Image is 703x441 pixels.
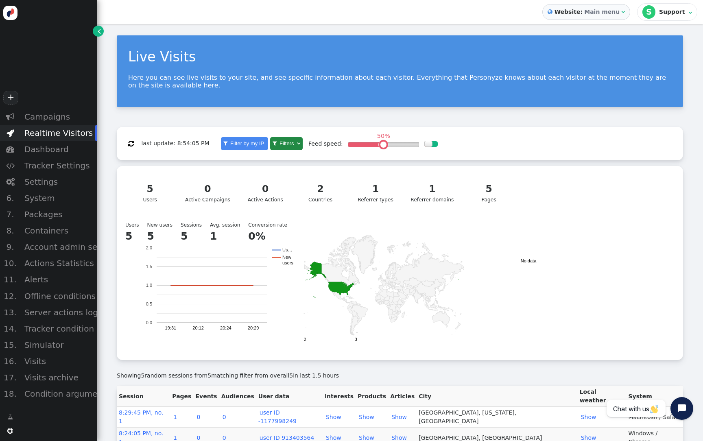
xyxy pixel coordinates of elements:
[521,258,537,263] text: No data
[20,321,97,337] div: Tracker condition state
[552,8,584,16] b: Website:
[20,125,97,141] div: Realtime Visitors
[6,178,15,186] span: 
[172,414,178,420] a: 1
[119,409,163,424] a: 8:29:45 PM, no. 1
[469,182,509,196] div: 5
[20,190,97,206] div: System
[356,182,396,204] div: Referrer types
[117,386,170,407] th: Session
[98,27,101,35] span: 
[469,182,509,204] div: Pages
[180,177,236,209] a: 0Active Campaigns
[301,224,464,346] svg: A chart.
[192,326,204,331] text: 20:12
[122,218,677,354] div: Users
[278,140,295,146] span: Filters
[221,414,227,420] a: 0
[248,326,259,331] text: 20:29
[3,91,18,105] a: +
[221,137,268,150] a:  Filter by my IP
[170,386,193,407] th: Pages
[125,221,147,229] td: Users
[351,177,401,209] a: 1Referrer types
[580,434,598,441] a: Show
[282,261,293,266] text: users
[410,182,454,196] div: 1
[20,288,97,304] div: Offline conditions
[125,177,175,209] a: 5Users
[580,414,598,420] a: Show
[221,434,227,441] a: 0
[185,182,230,204] div: Active Campaigns
[358,414,376,420] a: Show
[210,221,248,229] td: Avg. session
[2,410,19,424] a: 
[390,414,408,420] a: Show
[147,230,154,242] b: 5
[165,326,177,331] text: 19:31
[20,402,97,418] div: Condition search word
[3,6,17,20] img: logo-icon.svg
[375,133,392,139] div: 50%
[256,386,323,407] th: User data
[141,372,144,379] span: 5
[578,386,627,407] th: Local weather
[207,372,211,379] span: 5
[20,109,97,125] div: Campaigns
[406,177,459,209] a: 1Referrer domains
[146,264,152,269] text: 1.5
[172,434,178,441] a: 1
[193,386,219,407] th: Events
[417,386,577,407] th: City
[185,182,230,196] div: 0
[128,140,134,147] span: 
[20,271,97,288] div: Alerts
[248,221,295,229] td: Conversion rate
[130,182,170,204] div: Users
[688,10,692,15] span: 
[621,9,625,15] span: 
[7,129,14,137] span: 
[245,182,286,204] div: Active Actions
[195,434,201,441] a: 0
[117,371,683,380] div: Showing random sessions from matching filter from overall in last 1.5 hours
[146,283,152,288] text: 1.0
[295,177,345,209] a: 2Countries
[297,141,300,146] span: 
[20,353,97,369] div: Visits
[195,414,201,420] a: 0
[141,140,209,146] span: last update: 8:54:05 PM
[642,5,655,18] div: S
[548,8,552,16] span: 
[356,182,396,196] div: 1
[229,140,266,146] span: Filter by my IP
[258,434,316,441] a: user ID 913403564
[20,157,97,174] div: Tracker Settings
[130,182,170,196] div: 5
[417,407,577,428] td: [GEOGRAPHIC_DATA], [US_STATE], [GEOGRAPHIC_DATA]
[146,246,152,251] text: 2.0
[282,248,292,253] text: Us…
[304,337,306,342] text: 2
[282,255,291,260] text: New
[659,9,687,15] div: Support
[219,386,256,407] th: Audiences
[20,223,97,239] div: Containers
[220,326,231,331] text: 20:24
[626,386,683,407] th: System
[245,182,286,196] div: 0
[122,224,301,346] svg: A chart.
[584,9,620,15] b: Main menu
[308,140,343,148] div: Feed speed:
[93,26,104,37] a: 
[6,145,14,153] span: 
[128,47,672,67] div: Live Visits
[20,206,97,223] div: Packages
[7,428,13,434] span: 
[181,221,210,229] td: Sessions
[20,239,97,255] div: Account admin settings
[223,141,227,146] span: 
[467,224,589,346] div: A chart.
